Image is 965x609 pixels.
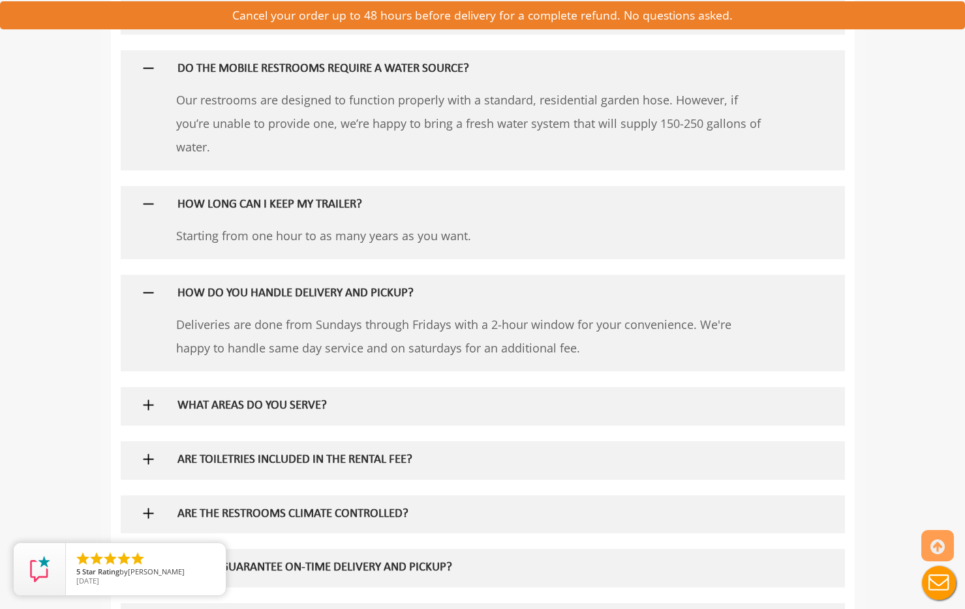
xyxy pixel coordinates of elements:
li:  [102,551,118,567]
span: Star Rating [82,567,119,576]
h5: DO THE MOBILE RESTROOMS REQUIRE A WATER SOURCE? [177,63,745,76]
p: Starting from one hour to as many years as you want. [176,224,767,247]
button: Live Chat [913,557,965,609]
img: plus icon sign [140,60,157,76]
p: Our restrooms are designed to function properly with a standard, residential garden hose. However... [176,88,767,159]
img: plus icon sign [140,451,157,467]
p: Deliveries are done from Sundays through Fridays with a 2-hour window for your convenience. We're... [176,313,767,360]
span: [PERSON_NAME] [128,567,185,576]
img: plus icon sign [140,285,157,301]
li:  [75,551,91,567]
span: 5 [76,567,80,576]
h5: DO YOU GUARANTEE ON-TIME DELIVERY AND PICKUP? [177,561,745,575]
span: [DATE] [76,576,99,586]
img: Review Rating [27,556,53,582]
h5: HOW LONG CAN I KEEP MY TRAILER? [177,198,745,212]
span: by [76,568,215,577]
h5: ARE TOILETRIES INCLUDED IN THE RENTAL FEE? [177,454,745,467]
img: plus icon sign [140,505,157,522]
img: plus icon sign [140,397,157,413]
h5: HOW DO YOU HANDLE DELIVERY AND PICKUP? [177,287,745,301]
li:  [130,551,146,567]
li:  [116,551,132,567]
li:  [89,551,104,567]
img: plus icon sign [140,196,157,212]
h5: WHAT AREAS DO YOU SERVE? [177,399,745,413]
h5: ARE THE RESTROOMS CLIMATE CONTROLLED? [177,508,745,522]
